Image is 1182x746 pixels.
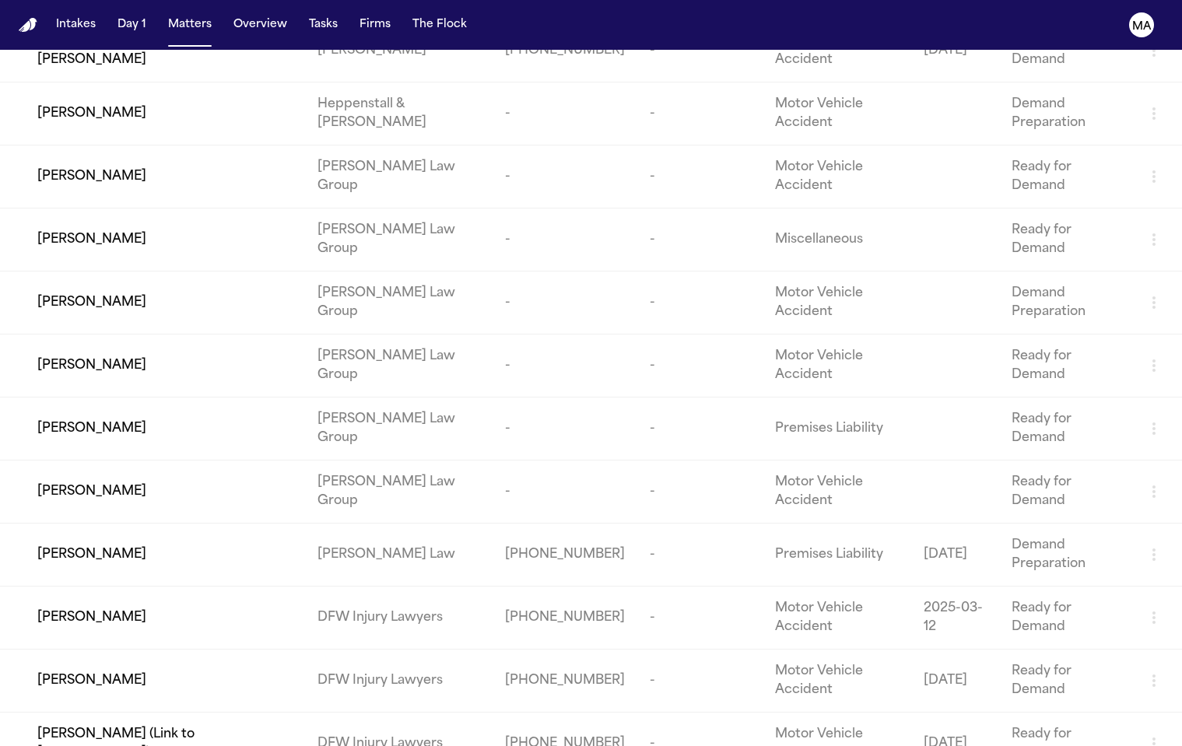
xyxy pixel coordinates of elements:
[305,461,493,524] td: [PERSON_NAME] Law Group
[999,19,1132,82] td: Ready for Demand
[637,650,763,713] td: -
[493,82,637,145] td: -
[637,334,763,398] td: -
[763,19,912,82] td: Motor Vehicle Accident
[763,461,912,524] td: Motor Vehicle Accident
[37,230,146,249] span: [PERSON_NAME]
[493,524,637,587] td: [PHONE_NUMBER]
[37,671,146,690] span: [PERSON_NAME]
[763,208,912,271] td: Miscellaneous
[999,587,1132,650] td: Ready for Demand
[493,587,637,650] td: [PHONE_NUMBER]
[999,524,1132,587] td: Demand Preparation
[303,11,344,39] button: Tasks
[493,461,637,524] td: -
[19,18,37,33] a: Home
[493,334,637,398] td: -
[999,650,1132,713] td: Ready for Demand
[37,104,146,123] span: [PERSON_NAME]
[637,145,763,208] td: -
[406,11,473,39] button: The Flock
[911,524,999,587] td: [DATE]
[227,11,293,39] button: Overview
[637,524,763,587] td: -
[637,271,763,334] td: -
[911,587,999,650] td: 2025-03-12
[37,545,146,564] span: [PERSON_NAME]
[763,587,912,650] td: Motor Vehicle Accident
[37,356,146,375] span: [PERSON_NAME]
[305,587,493,650] td: DFW Injury Lawyers
[763,82,912,145] td: Motor Vehicle Accident
[763,271,912,334] td: Motor Vehicle Accident
[999,145,1132,208] td: Ready for Demand
[305,145,493,208] td: [PERSON_NAME] Law Group
[305,650,493,713] td: DFW Injury Lawyers
[637,461,763,524] td: -
[111,11,153,39] button: Day 1
[305,19,493,82] td: [PERSON_NAME]
[493,398,637,461] td: -
[999,271,1132,334] td: Demand Preparation
[37,32,293,69] span: [PERSON_NAME] [DATE][PERSON_NAME]
[637,208,763,271] td: -
[305,398,493,461] td: [PERSON_NAME] Law Group
[353,11,397,39] button: Firms
[37,419,146,438] span: [PERSON_NAME]
[763,524,912,587] td: Premises Liability
[763,398,912,461] td: Premises Liability
[637,587,763,650] td: -
[999,334,1132,398] td: Ready for Demand
[763,650,912,713] td: Motor Vehicle Accident
[37,608,146,627] span: [PERSON_NAME]
[305,271,493,334] td: [PERSON_NAME] Law Group
[999,461,1132,524] td: Ready for Demand
[493,145,637,208] td: -
[493,271,637,334] td: -
[999,398,1132,461] td: Ready for Demand
[305,82,493,145] td: Heppenstall & [PERSON_NAME]
[911,650,999,713] td: [DATE]
[37,482,146,501] span: [PERSON_NAME]
[162,11,218,39] button: Matters
[37,167,146,186] span: [PERSON_NAME]
[493,19,637,82] td: [PHONE_NUMBER]
[493,650,637,713] td: [PHONE_NUMBER]
[37,293,146,312] span: [PERSON_NAME]
[637,19,763,82] td: -
[763,334,912,398] td: Motor Vehicle Accident
[999,82,1132,145] td: Demand Preparation
[637,82,763,145] td: -
[637,398,763,461] td: -
[763,145,912,208] td: Motor Vehicle Accident
[911,19,999,82] td: [DATE]
[493,208,637,271] td: -
[305,208,493,271] td: [PERSON_NAME] Law Group
[305,524,493,587] td: [PERSON_NAME] Law
[19,18,37,33] img: Finch Logo
[50,11,102,39] button: Intakes
[999,208,1132,271] td: Ready for Demand
[305,334,493,398] td: [PERSON_NAME] Law Group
